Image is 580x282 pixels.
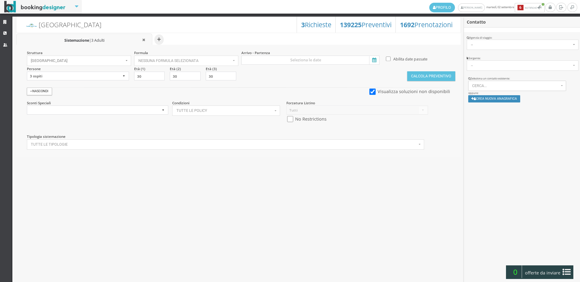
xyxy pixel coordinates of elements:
[471,43,572,47] span: --
[467,57,577,60] div: Sorgente:
[467,60,578,71] button: --
[517,5,524,10] b: 6
[467,19,486,25] b: Contatto
[468,81,566,91] button: Cerca...
[515,3,545,12] button: 6Notifiche
[471,63,572,68] span: --
[509,265,522,278] span: 0
[4,1,66,13] img: BookingDesigner.com
[467,36,577,40] div: Agenzia di viaggio:
[464,77,580,106] div: oppure:
[472,84,559,88] span: Cerca...
[523,268,562,278] span: offerte da inviare
[458,3,485,12] a: [PERSON_NAME]
[429,3,545,12] span: martedì, 02 settembre
[468,77,576,81] div: Seleziona un contatto esistente:
[467,40,578,50] button: --
[468,95,520,102] button: Crea nuova anagrafica
[429,3,455,12] a: Profilo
